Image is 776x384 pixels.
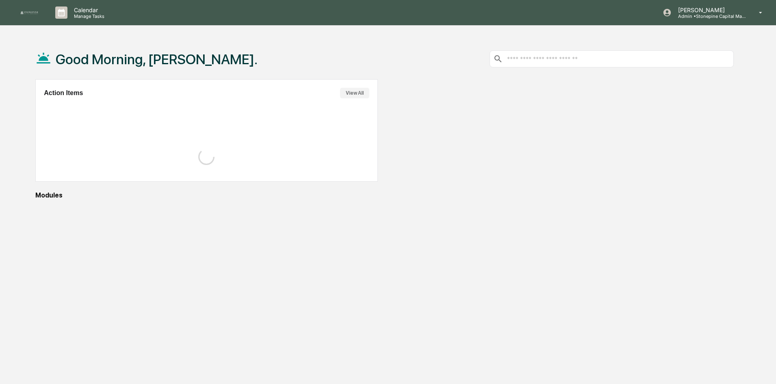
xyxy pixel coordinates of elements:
[340,88,369,98] button: View All
[672,7,747,13] p: [PERSON_NAME]
[672,13,747,19] p: Admin • Stonepine Capital Management
[35,191,734,199] div: Modules
[44,89,83,97] h2: Action Items
[67,13,108,19] p: Manage Tasks
[20,11,39,15] img: logo
[67,7,108,13] p: Calendar
[56,51,258,67] h1: Good Morning, [PERSON_NAME].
